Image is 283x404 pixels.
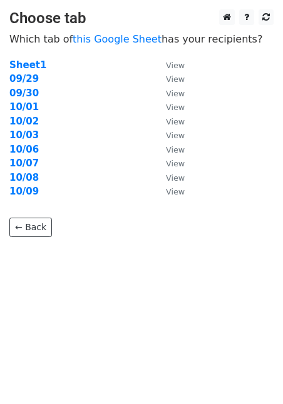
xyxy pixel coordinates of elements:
[166,61,185,70] small: View
[153,186,185,197] a: View
[153,158,185,169] a: View
[153,172,185,183] a: View
[9,9,274,28] h3: Choose tab
[166,117,185,126] small: View
[153,59,185,71] a: View
[153,144,185,155] a: View
[166,89,185,98] small: View
[166,173,185,183] small: View
[9,172,39,183] a: 10/08
[9,186,39,197] a: 10/09
[166,74,185,84] small: View
[9,129,39,141] a: 10/03
[73,33,162,45] a: this Google Sheet
[166,145,185,154] small: View
[9,59,46,71] a: Sheet1
[153,116,185,127] a: View
[166,103,185,112] small: View
[166,131,185,140] small: View
[153,88,185,99] a: View
[9,144,39,155] a: 10/06
[9,158,39,169] a: 10/07
[9,33,274,46] p: Which tab of has your recipients?
[9,218,52,237] a: ← Back
[153,73,185,84] a: View
[9,116,39,127] a: 10/02
[9,73,39,84] a: 09/29
[9,101,39,113] a: 10/01
[153,101,185,113] a: View
[153,129,185,141] a: View
[9,88,39,99] a: 09/30
[166,159,185,168] small: View
[166,187,185,196] small: View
